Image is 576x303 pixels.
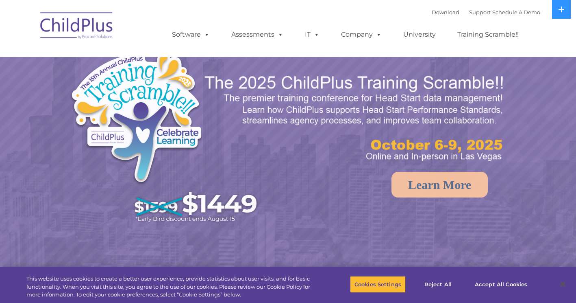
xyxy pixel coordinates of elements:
a: Learn More [391,172,488,198]
img: ChildPlus by Procare Solutions [36,7,117,47]
a: Company [333,26,390,43]
button: Reject All [413,276,463,293]
a: Download [432,9,459,15]
a: Training Scramble!! [449,26,527,43]
a: IT [297,26,328,43]
a: University [395,26,444,43]
a: Support [469,9,491,15]
a: Assessments [223,26,291,43]
a: Software [164,26,218,43]
a: Schedule A Demo [492,9,540,15]
button: Accept All Cookies [470,276,532,293]
button: Close [554,275,572,293]
font: | [432,9,540,15]
button: Cookies Settings [350,276,406,293]
div: This website uses cookies to create a better user experience, provide statistics about user visit... [26,275,317,299]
